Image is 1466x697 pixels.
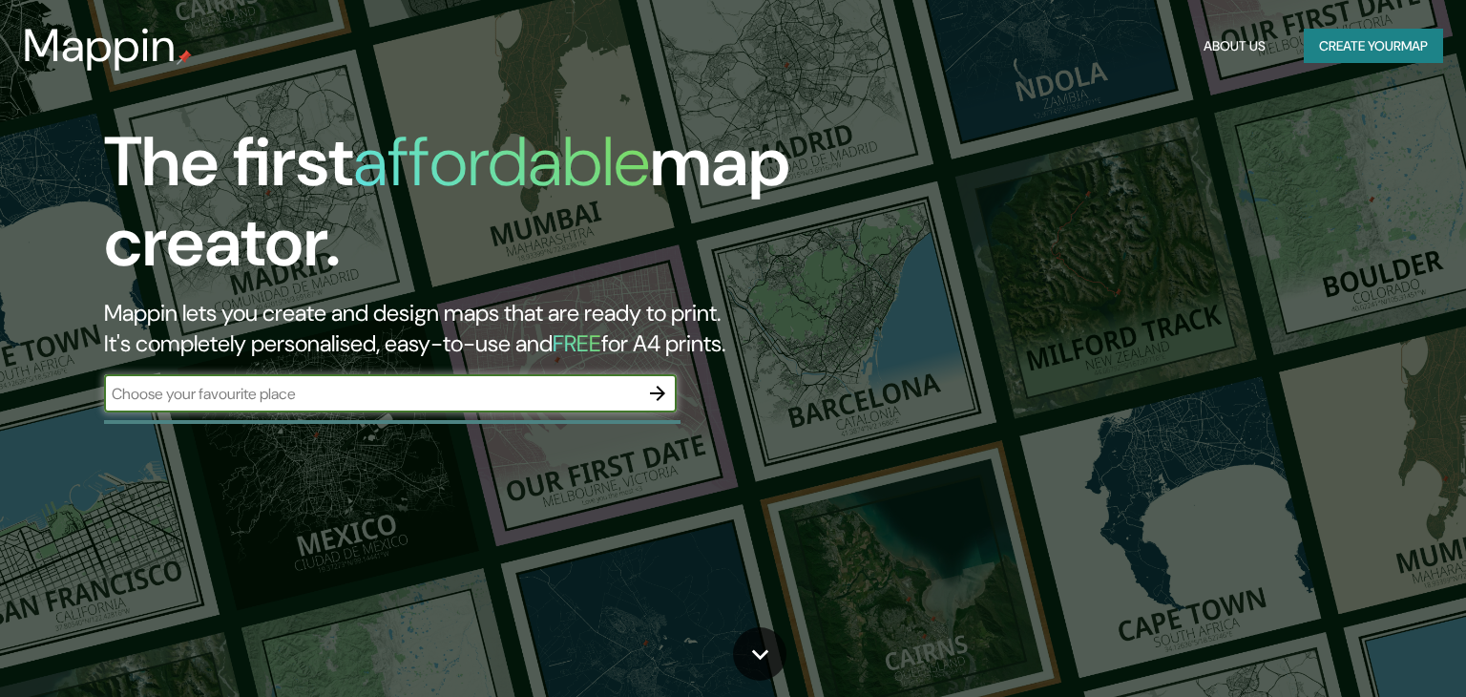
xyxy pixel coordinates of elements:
[553,328,601,358] h5: FREE
[23,19,177,73] h3: Mappin
[1196,29,1273,64] button: About Us
[1304,29,1443,64] button: Create yourmap
[177,50,192,65] img: mappin-pin
[353,117,650,206] h1: affordable
[104,122,837,298] h1: The first map creator.
[104,298,837,359] h2: Mappin lets you create and design maps that are ready to print. It's completely personalised, eas...
[104,383,639,405] input: Choose your favourite place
